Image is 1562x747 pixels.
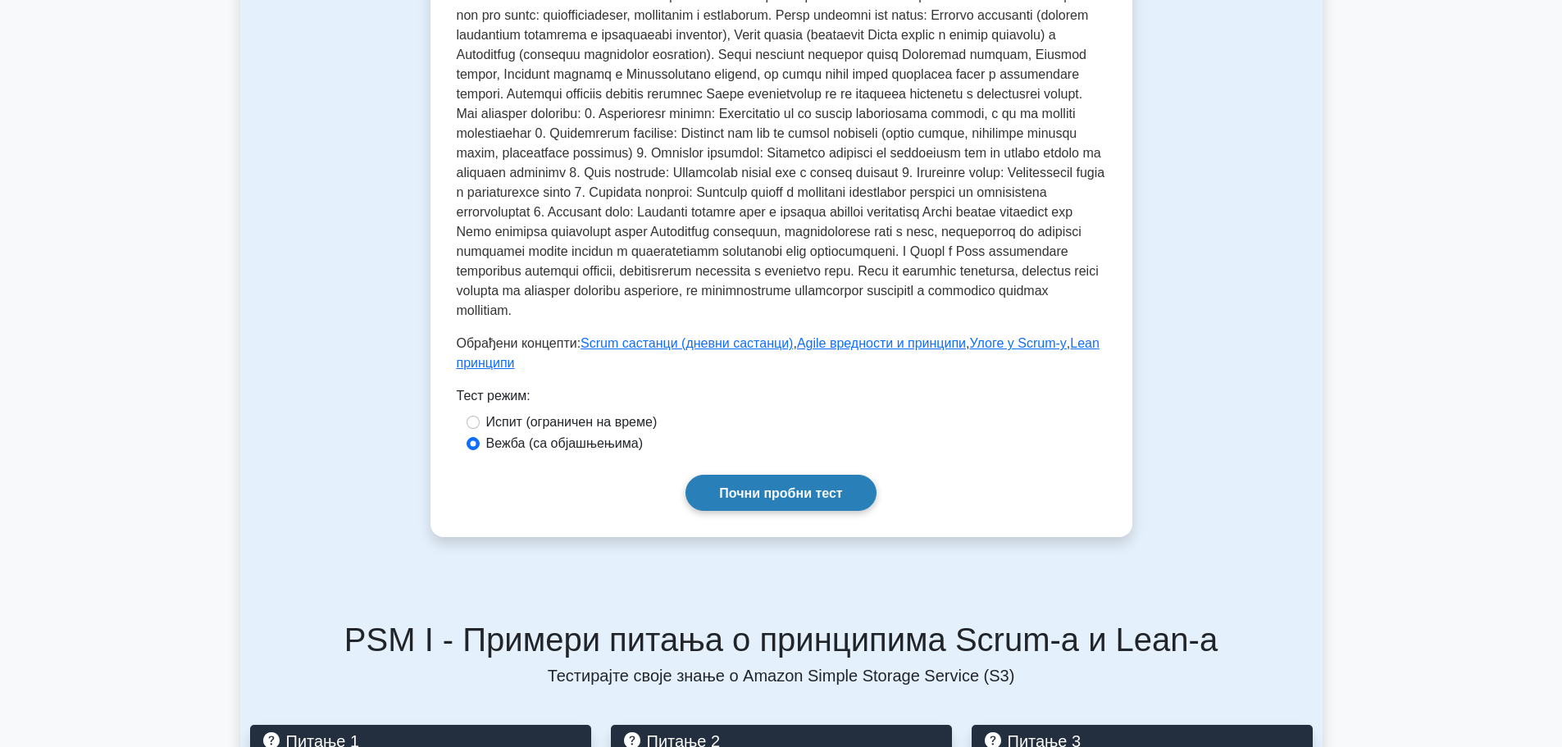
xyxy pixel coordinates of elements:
[486,436,644,450] font: Вежба (са објашњењима)
[548,667,1015,685] font: Тестирајте своје знање о Amazon Simple Storage Service (S3)
[719,486,842,500] font: Почни пробни тест
[797,336,966,350] a: Agile вредности и принципи
[457,389,531,403] font: Тест режим:
[966,336,969,350] font: ,
[581,336,793,350] a: Scrum састанци (дневни састанци)
[486,415,658,429] font: Испит (ограничен на време)
[793,336,796,350] font: ,
[685,475,876,510] a: Почни пробни тест
[1067,336,1070,350] font: ,
[344,622,1218,658] font: PSM I - Примери питања о принципима Scrum-а и Lean-а
[970,336,1067,350] a: Улоге у Scrum-у
[457,336,581,350] font: Обрађени концепти:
